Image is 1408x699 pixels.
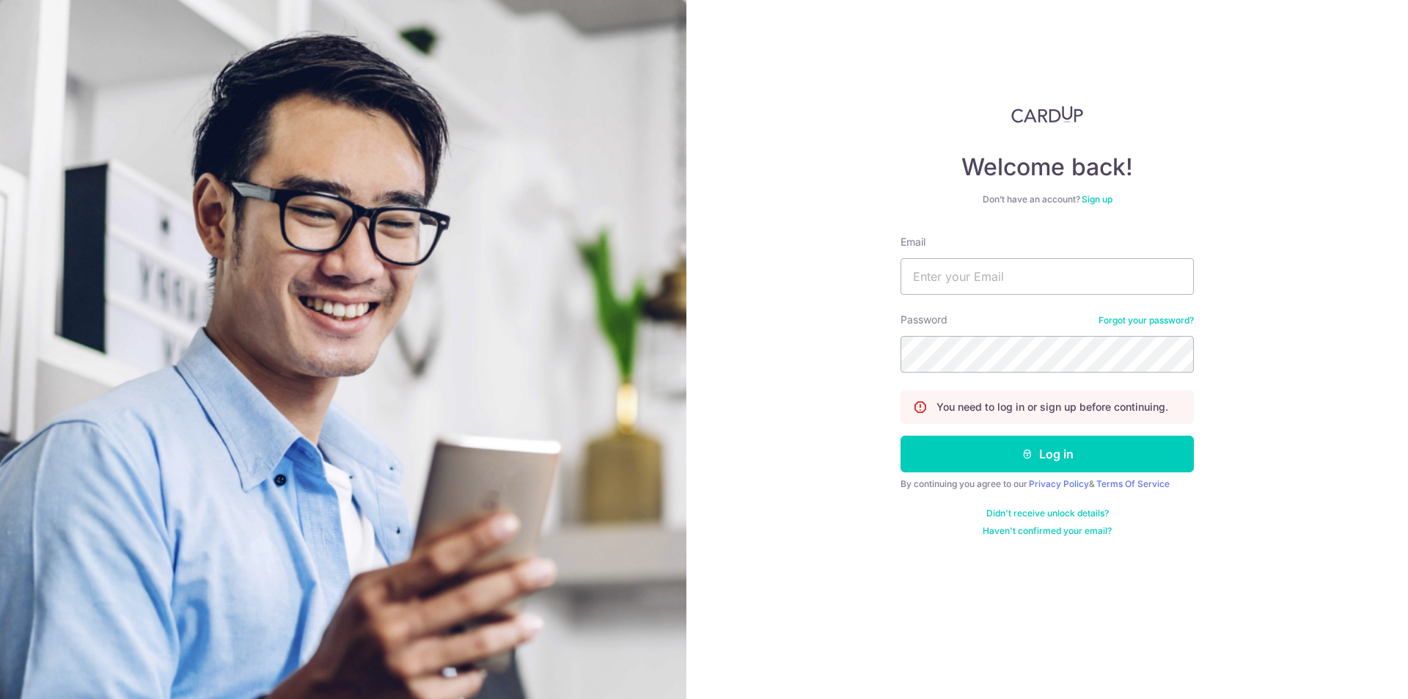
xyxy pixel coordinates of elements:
[901,194,1194,205] div: Don’t have an account?
[901,153,1194,182] h4: Welcome back!
[901,478,1194,490] div: By continuing you agree to our &
[901,312,947,327] label: Password
[936,400,1168,414] p: You need to log in or sign up before continuing.
[901,235,925,249] label: Email
[1099,315,1194,326] a: Forgot your password?
[901,436,1194,472] button: Log in
[986,508,1109,519] a: Didn't receive unlock details?
[983,525,1112,537] a: Haven't confirmed your email?
[1096,478,1170,489] a: Terms Of Service
[1082,194,1112,205] a: Sign up
[901,258,1194,295] input: Enter your Email
[1029,478,1089,489] a: Privacy Policy
[1011,106,1083,123] img: CardUp Logo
